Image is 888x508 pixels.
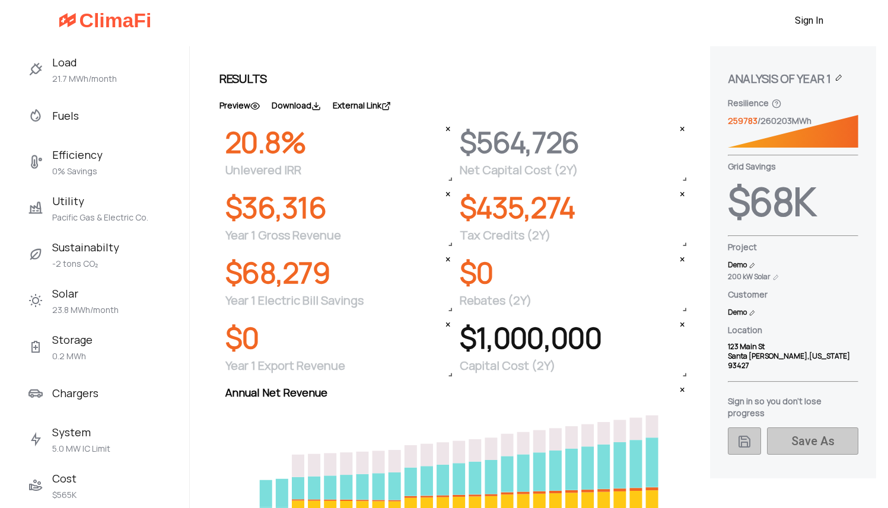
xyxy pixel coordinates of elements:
div: × [445,188,451,200]
span: Unlevered IRR [225,161,454,179]
span: 5.0 MW IC Limit [52,442,110,456]
span: 0% Savings [52,164,103,178]
label: 200 kW Solar [728,271,858,283]
span: Rebates (2Y) [460,292,688,309]
img: wEkxTkeCYn29kAAAAASUVORK5CYII= [28,478,43,493]
span: 0.2 MWh [52,349,93,363]
span: Storage [52,330,93,349]
span: System [52,423,110,442]
div: × [680,254,685,265]
span: Utility [52,191,148,210]
span: Year 1 Electric Bill Savings [225,292,454,309]
span: Sustainabilty [52,238,119,257]
span: $435,274 [460,188,575,226]
img: svg+xml;base64,PHN2ZyB4bWxucz0iaHR0cDovL3d3dy53My5vcmcvMjAwMC9zdmciIHdpZHRoPSIyMCIgaGVpZ2h0PSIyMC... [28,247,43,261]
button: Save As [767,427,858,455]
img: OOQQSTSej0ckfRYwUAduVwtCcnrKYAFjwSztfH4BywAAAABJRU5ErkJggg== [28,340,43,354]
label: Customer [728,289,858,301]
label: Demo [728,259,858,271]
span: Pacific Gas & Electric Co. [52,210,148,225]
span: $36,316 [225,188,326,226]
label: Location [728,324,858,336]
span: Tax Credits (2Y) [460,226,688,244]
span: Save As [788,434,838,448]
span: 23.8 MWh/month [52,303,119,317]
img: ClimaFi [59,11,151,30]
label: Preview [219,100,260,111]
img: svg+xml;base64,PHN2ZyB4bWxucz0iaHR0cDovL3d3dy53My5vcmcvMjAwMC9zdmciIHdpZHRoPSIyMCIgaGVpZ2h0PSIyMC... [28,62,43,76]
div: × [680,384,685,395]
label: 123 Main St Santa [PERSON_NAME] , [US_STATE] 93427 [728,342,858,370]
span: -2 tons CO₂ [52,257,119,271]
span: Net Capital Cost (2Y) [460,161,688,179]
span: Year 1 Gross Revenue [225,226,454,244]
label: Resilience [728,97,769,109]
span: Cost [52,469,77,488]
span: Year 1 Export Revenue [225,357,454,375]
label: External Link [333,100,391,111]
label: Demo [728,306,858,318]
img: svg+xml;base64,PHN2ZyB4bWxucz0iaHR0cDovL3d3dy53My5vcmcvMjAwMC9zdmciIHdpZHRoPSIyMCIgaGVpZ2h0PSIyMC... [28,155,43,169]
div: × [445,123,451,135]
div: × [445,319,451,330]
span: Chargers [52,384,98,402]
span: $0 [460,254,494,292]
span: 20.8% [225,123,306,161]
span: Fuels [52,106,79,125]
span: $565K [52,488,77,502]
span: Solar [52,284,119,303]
h2: Annual Net Revenue [225,384,688,401]
span: 21.7 MWh/month [52,72,117,86]
span: Load [52,53,117,72]
div: × [680,123,685,135]
span: $0 [225,319,259,357]
label: Project [728,241,858,253]
img: SawyfpvAAAAABJRU5ErkJggg== [28,293,43,308]
div: × [680,188,685,200]
div: × [445,254,451,265]
img: svg+xml;base64,PHN2ZyB4bWxucz0iaHR0cDovL3d3dy53My5vcmcvMjAwMC9zdmciIHdpZHRoPSIyMCIgaGVpZ2h0PSIyMC... [28,386,43,400]
img: svg+xml;base64,PHN2ZyB4bWxucz0iaHR0cDovL3d3dy53My5vcmcvMjAwMC9zdmciIHdpZHRoPSIyMCIgaGVpZ2h0PSIyMC... [28,201,43,215]
span: Analysis of Year 1 [728,70,831,88]
img: svg+xml;base64,PHN2ZyB4bWxucz0iaHR0cDovL3d3dy53My5vcmcvMjAwMC9zdmciIHdpZHRoPSIyMCIgaGVpZ2h0PSIyMC... [28,108,43,123]
span: $68K [728,172,816,231]
img: 1iWjx20kR40kXaTmOtDnxfLBeiQAXve2ns5AzLg7pKeAK2c8Hj6fknzcGW5iqBD1gaAj36TJj8fwA27rY0dxG4pmaKIIkkjy+... [28,432,43,446]
span: $68,279 [225,254,330,292]
p: Sign in so you don't lose progress [728,395,858,419]
span: $564,726 [460,123,579,161]
h2: Results [219,70,267,88]
div: × [680,319,685,330]
label: Download [272,100,321,111]
a: Sign In [795,15,823,26]
span: $1,000,000 [460,319,601,357]
label: Grid Savings [728,161,776,172]
span: Capital Cost (2Y) [460,357,688,375]
span: Efficiency [52,145,103,164]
